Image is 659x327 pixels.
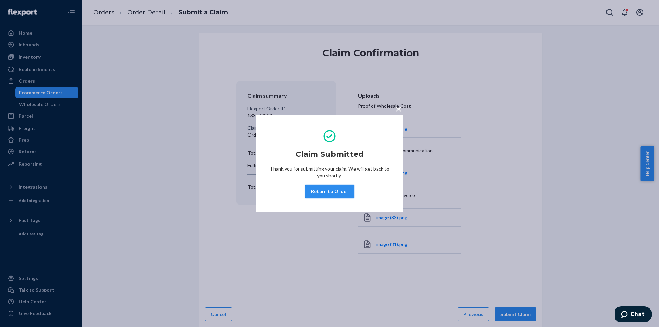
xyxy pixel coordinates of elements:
[269,165,390,179] p: Thank you for submitting your claim. We will get back to you shortly.
[296,149,364,160] h2: Claim Submitted
[305,185,354,198] button: Return to Order
[615,306,652,324] iframe: Opens a widget where you can chat to one of our agents
[396,103,401,115] span: ×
